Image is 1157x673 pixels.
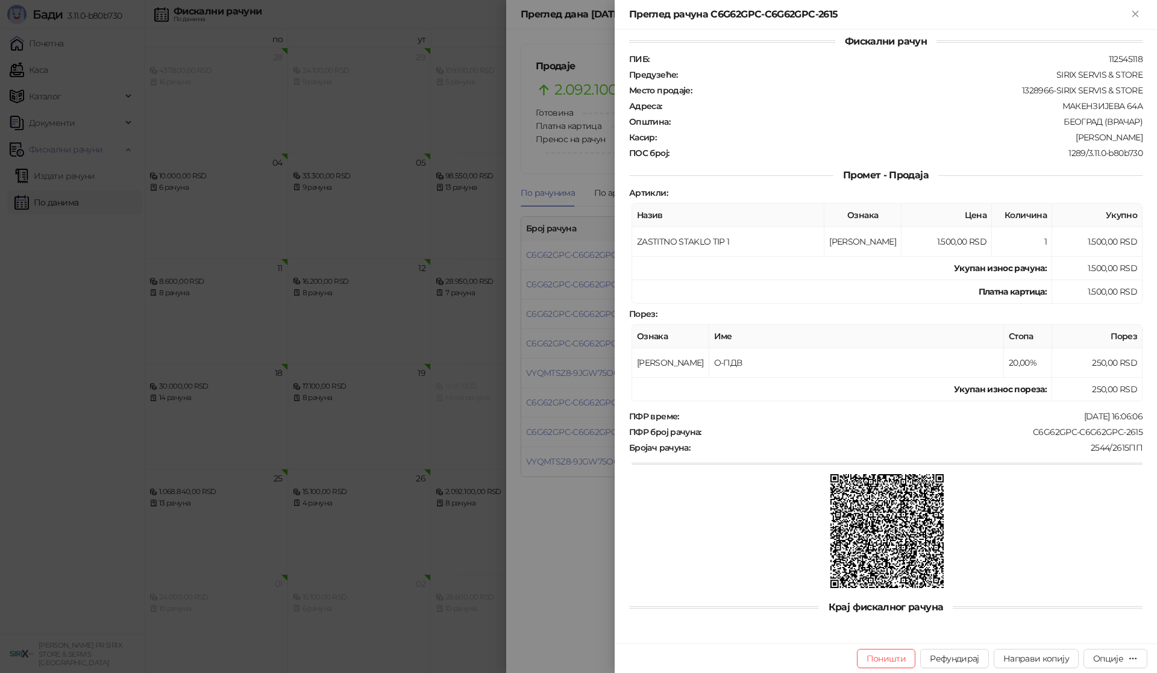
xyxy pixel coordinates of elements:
[629,101,662,111] strong: Адреса :
[632,204,824,227] th: Назив
[703,427,1144,437] div: C6G62GPC-C6G62GPC-2615
[629,148,669,158] strong: ПОС број :
[680,411,1144,422] div: [DATE] 16:06:06
[671,116,1144,127] div: БЕОГРАД (ВРАЧАР)
[954,263,1047,274] strong: Укупан износ рачуна :
[709,325,1004,348] th: Име
[629,308,657,319] strong: Порез :
[1052,257,1143,280] td: 1.500,00 RSD
[824,227,901,257] td: [PERSON_NAME]
[954,384,1047,395] strong: Укупан износ пореза:
[1052,378,1143,401] td: 250,00 RSD
[679,69,1144,80] div: SIRIX SERVIS & STORE
[920,649,989,668] button: Рефундирај
[992,204,1052,227] th: Количина
[657,132,1144,143] div: [PERSON_NAME]
[857,649,916,668] button: Поништи
[629,442,690,453] strong: Бројач рачуна :
[979,286,1047,297] strong: Платна картица :
[1128,7,1143,22] button: Close
[691,442,1144,453] div: 2544/2615ПП
[629,411,679,422] strong: ПФР време :
[629,85,692,96] strong: Место продаје :
[629,187,668,198] strong: Артикли :
[1083,649,1147,668] button: Опције
[629,7,1128,22] div: Преглед рачуна C6G62GPC-C6G62GPC-2615
[1003,653,1069,664] span: Направи копију
[824,204,901,227] th: Ознака
[835,36,936,47] span: Фискални рачун
[693,85,1144,96] div: 1328966-SIRIX SERVIS & STORE
[632,348,709,378] td: [PERSON_NAME]
[1004,325,1052,348] th: Стопа
[629,427,701,437] strong: ПФР број рачуна :
[632,325,709,348] th: Ознака
[992,227,1052,257] td: 1
[901,204,992,227] th: Цена
[1052,280,1143,304] td: 1.500,00 RSD
[629,132,656,143] strong: Касир :
[632,227,824,257] td: ZASTITNO STAKLO TIP 1
[1052,227,1143,257] td: 1.500,00 RSD
[1093,653,1123,664] div: Опције
[994,649,1079,668] button: Направи копију
[629,69,678,80] strong: Предузеће :
[1004,348,1052,378] td: 20,00%
[670,148,1144,158] div: 1289/3.11.0-b80b730
[629,116,670,127] strong: Општина :
[650,54,1144,64] div: 112545118
[663,101,1144,111] div: МАКЕНЗИЈЕВА 64А
[901,227,992,257] td: 1.500,00 RSD
[1052,348,1143,378] td: 250,00 RSD
[830,474,944,588] img: QR код
[1052,325,1143,348] th: Порез
[1052,204,1143,227] th: Укупно
[819,601,953,613] span: Крај фискалног рачуна
[709,348,1004,378] td: О-ПДВ
[629,54,649,64] strong: ПИБ :
[833,169,938,181] span: Промет - Продаја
